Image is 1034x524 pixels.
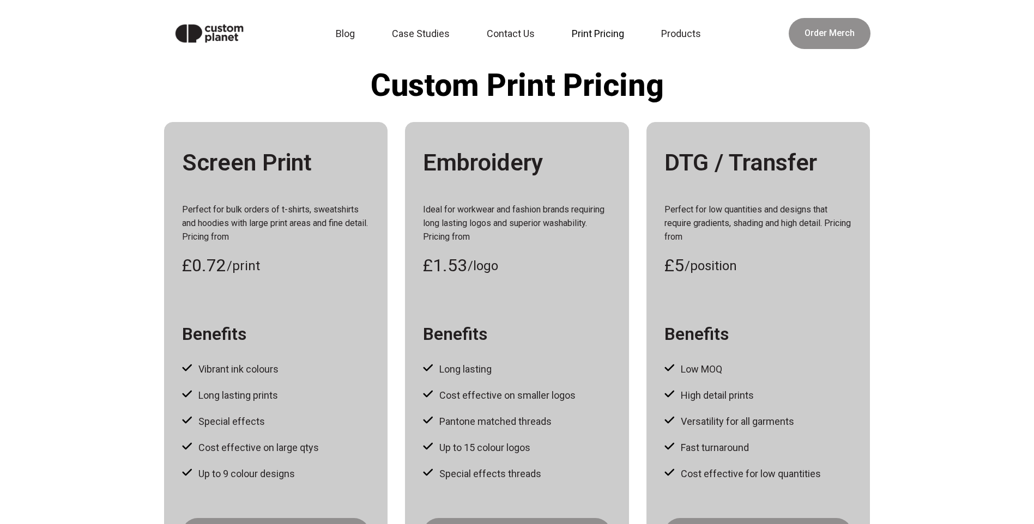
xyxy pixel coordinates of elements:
[423,414,576,429] li: Pantone matched threads
[423,466,576,482] li: Special effects threads
[227,256,260,276] span: /print
[664,324,729,344] h3: Benefits
[423,362,576,377] li: Long lasting
[664,414,821,429] li: Versatility for all garments
[664,252,684,279] span: £5
[423,324,487,344] h3: Benefits
[664,440,821,455] li: Fast turnaround
[385,22,463,46] a: Case Studies
[182,324,246,344] h3: Benefits
[182,440,319,455] li: Cost effective on large qtys
[423,203,611,243] p: Ideal for workwear and fashion brands requiring long lasting logos and superior washability. Pric...
[329,22,368,46] a: Blog
[164,13,255,54] img: Custom Planet logo in black
[664,466,821,482] li: Cost effective for low quantities
[664,149,852,177] h2: DTG / Transfer
[182,203,370,243] p: Perfect for bulk orders of t-shirts, sweatshirts and hoodies with large print areas and fine deta...
[852,406,1034,524] iframe: Chat Widget
[664,203,852,243] p: Perfect for low quantities and designs that require gradients, shading and high detail. Pricing from
[182,414,319,429] li: Special effects
[789,18,870,49] a: Order Merch
[468,256,498,276] span: /logo
[182,388,319,403] li: Long lasting prints
[852,406,1034,524] div: Widget pro chat
[685,256,737,276] span: /position
[423,388,576,403] li: Cost effective on smaller logos
[268,22,775,46] nav: Main navigation
[423,252,467,279] span: £1.53
[480,22,548,46] a: Contact Us
[291,67,743,104] h1: Custom Print Pricing
[182,362,319,377] li: Vibrant ink colours
[182,252,226,279] span: £0.72
[423,440,576,455] li: Up to 15 colour logos
[182,466,319,482] li: Up to 9 colour designs
[182,149,370,177] h2: Screen Print
[655,22,714,46] a: Products
[664,362,821,377] li: Low MOQ
[664,388,821,403] li: High detail prints
[565,22,637,46] a: Print Pricing
[423,149,611,177] h2: Embroidery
